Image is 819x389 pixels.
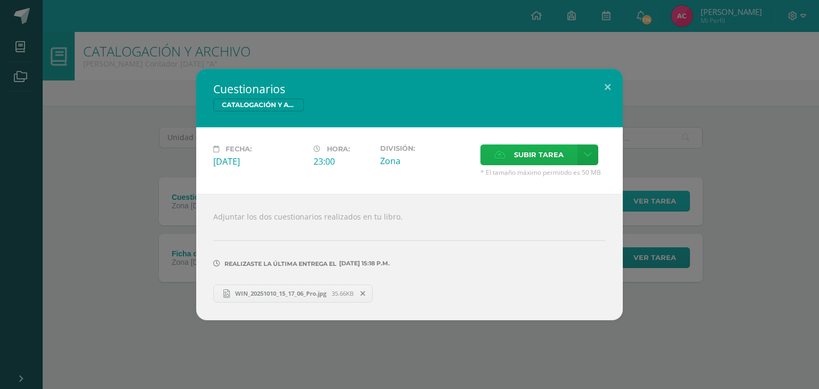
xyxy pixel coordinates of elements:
[213,99,304,111] span: CATALOGACIÓN Y ARCHIVO
[213,156,305,167] div: [DATE]
[213,285,373,303] a: WIN_20251010_15_17_06_Pro.jpg 35.66KB
[230,289,332,297] span: WIN_20251010_15_17_06_Pro.jpg
[314,156,372,167] div: 23:00
[332,289,354,297] span: 35.66KB
[213,82,606,96] h2: Cuestionarios
[380,144,472,152] label: División:
[224,260,336,268] span: Realizaste la última entrega el
[354,288,372,299] span: Remover entrega
[514,145,564,165] span: Subir tarea
[327,145,350,153] span: Hora:
[380,155,472,167] div: Zona
[226,145,252,153] span: Fecha:
[480,168,606,177] span: * El tamaño máximo permitido es 50 MB
[592,69,623,105] button: Close (Esc)
[196,194,623,320] div: Adjuntar los dos cuestionarios realizados en tu libro.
